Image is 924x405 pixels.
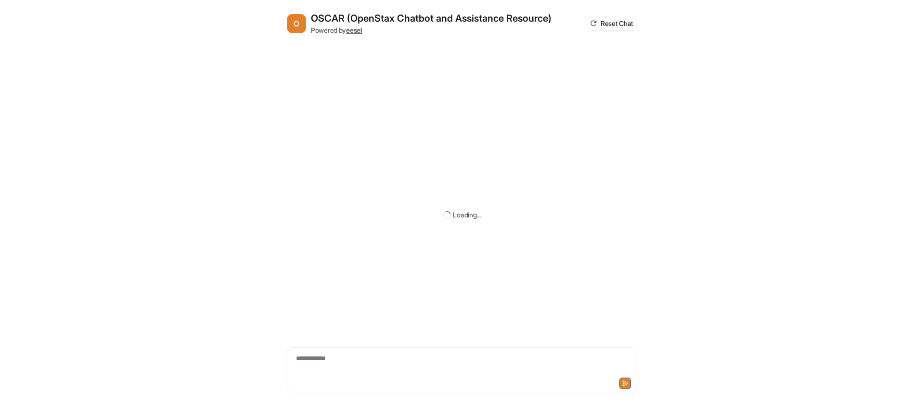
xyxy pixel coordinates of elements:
[311,12,552,25] h2: OSCAR (OpenStax Chatbot and Assistance Resource)
[287,14,306,33] span: O
[453,210,480,220] div: Loading...
[587,16,637,30] button: Reset Chat
[346,26,362,34] b: eesel
[311,25,552,35] div: Powered by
